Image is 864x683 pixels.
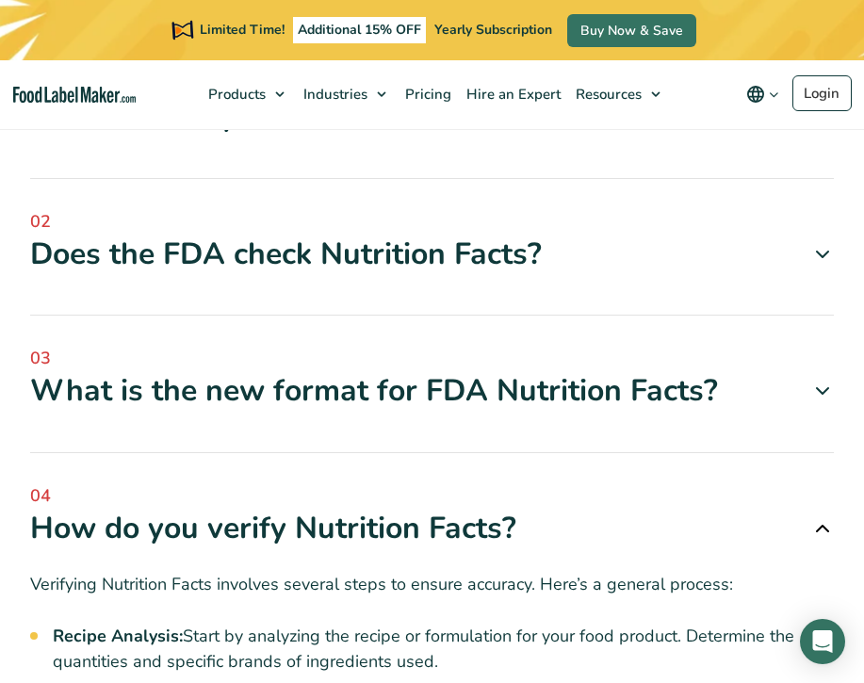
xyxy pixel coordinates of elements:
[298,85,369,104] span: Industries
[566,60,670,128] a: Resources
[200,21,285,39] span: Limited Time!
[13,87,136,103] a: Food Label Maker homepage
[53,625,794,673] span: Start by analyzing the recipe or formulation for your food product. Determine the quantities and ...
[30,209,834,274] a: 02 Does the FDA check Nutrition Facts?
[30,509,834,548] div: How do you verify Nutrition Facts?
[30,97,834,137] div: Can I make my own Nutrition Facts label?
[199,60,294,128] a: Products
[294,60,396,128] a: Industries
[30,371,834,411] div: What is the new format for FDA Nutrition Facts?
[567,14,696,47] a: Buy Now & Save
[30,346,834,371] span: 03
[457,60,566,128] a: Hire an Expert
[30,483,834,548] a: 04 How do you verify Nutrition Facts?
[293,17,426,43] span: Additional 15% OFF
[30,235,834,274] div: Does the FDA check Nutrition Facts?
[570,85,644,104] span: Resources
[30,573,733,595] span: Verifying Nutrition Facts involves several steps to ensure accuracy. Here’s a general process:
[461,85,562,104] span: Hire an Expert
[30,346,834,411] a: 03 What is the new format for FDA Nutrition Facts?
[203,85,268,104] span: Products
[399,85,453,104] span: Pricing
[53,625,183,647] b: Recipe Analysis:
[800,619,845,664] div: Open Intercom Messenger
[434,21,552,39] span: Yearly Subscription
[30,72,834,137] a: 01 Can I make my own Nutrition Facts label?
[30,483,834,509] span: 04
[733,75,792,113] button: Change language
[396,60,457,128] a: Pricing
[792,75,852,111] a: Login
[30,209,834,235] span: 02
